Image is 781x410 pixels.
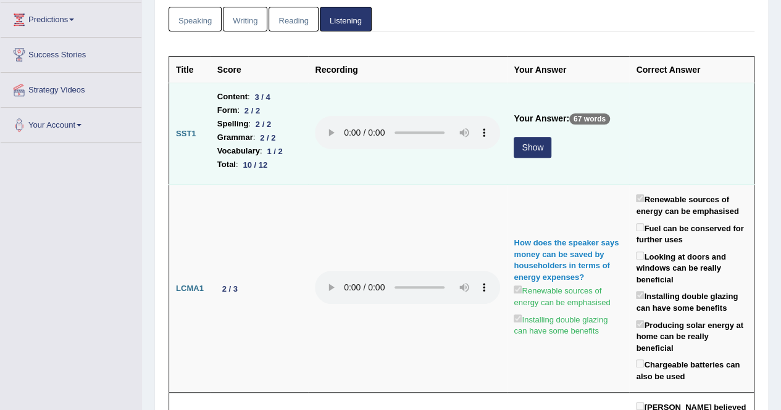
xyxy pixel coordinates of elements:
[636,223,644,231] input: Fuel can be conserved for further uses
[250,91,275,104] div: 3 / 4
[217,282,243,295] div: 2 / 3
[636,359,644,367] input: Chargeable batteries can also be used
[636,221,747,246] label: Fuel can be conserved for further uses
[636,320,644,328] input: Producing solar energy at home can be really beneficial
[217,131,253,144] b: Grammar
[262,145,288,158] div: 1 / 2
[217,117,249,131] b: Spelling
[636,252,644,260] input: Looking at doors and windows can be really beneficial
[217,117,302,131] li: :
[514,237,622,283] div: How does the speaker says money can be saved by householders in terms of energy expenses?
[217,144,302,158] li: :
[176,284,204,293] b: LCMA1
[238,158,272,171] div: 10 / 12
[255,131,280,144] div: 2 / 2
[217,158,302,171] li: :
[514,285,522,293] input: Renewable sources of energy can be emphasised
[217,104,302,117] li: :
[514,137,551,158] button: Show
[176,129,196,138] b: SST1
[636,249,747,286] label: Looking at doors and windows can be really beneficial
[636,192,747,217] label: Renewable sources of energy can be emphasised
[217,158,236,171] b: Total
[636,194,644,202] input: Renewable sources of energy can be emphasised
[217,90,248,104] b: Content
[569,113,610,125] p: 67 words
[169,7,222,32] a: Speaking
[223,7,267,32] a: Writing
[514,283,622,308] label: Renewable sources of energy can be emphasised
[240,104,265,117] div: 2 / 2
[217,131,302,144] li: :
[636,318,747,355] label: Producing solar energy at home can be really beneficial
[636,289,747,314] label: Installing double glazing can have some benefits
[629,57,754,83] th: Correct Answer
[1,38,141,68] a: Success Stories
[507,57,629,83] th: Your Answer
[514,314,522,322] input: Installing double glazing can have some benefits
[217,104,238,117] b: Form
[1,2,141,33] a: Predictions
[320,7,372,32] a: Listening
[514,312,622,337] label: Installing double glazing can have some benefits
[211,57,309,83] th: Score
[1,73,141,104] a: Strategy Videos
[217,90,302,104] li: :
[169,57,211,83] th: Title
[1,108,141,139] a: Your Account
[269,7,318,32] a: Reading
[251,118,276,131] div: 2 / 2
[636,291,644,299] input: Installing double glazing can have some benefits
[636,357,747,382] label: Chargeable batteries can also be used
[217,144,260,158] b: Vocabulary
[308,57,507,83] th: Recording
[636,402,644,410] input: [PERSON_NAME] believed the peacock's tail was primarily for attracting mates.
[514,113,569,123] b: Your Answer:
